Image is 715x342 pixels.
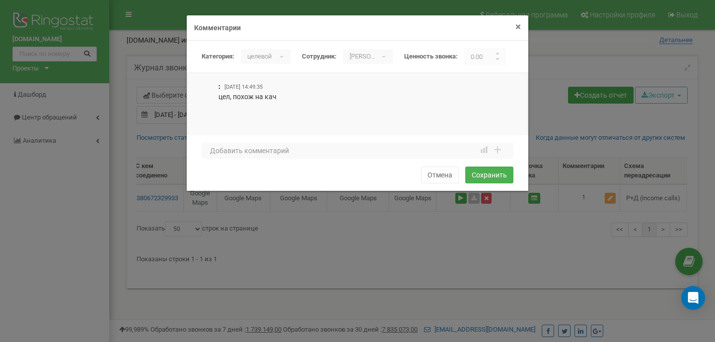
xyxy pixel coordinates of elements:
label: Сотрудник: [302,52,337,61]
label: Ценность звонка: [404,52,458,61]
label: Категория: [202,52,234,61]
h4: Комментарии [194,23,521,33]
p: целевой [241,49,276,64]
b: ▾ [276,49,290,64]
div: Open Intercom Messenger [681,286,705,310]
p: [PERSON_NAME] [343,49,378,64]
span: × [515,21,521,33]
p: : [218,83,220,91]
b: ▾ [378,49,393,64]
p: цел, похож на кач [218,92,483,102]
p: [DATE] 14:49:35 [224,83,263,91]
button: Отмена [421,167,459,183]
button: Сохранить [465,167,513,183]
